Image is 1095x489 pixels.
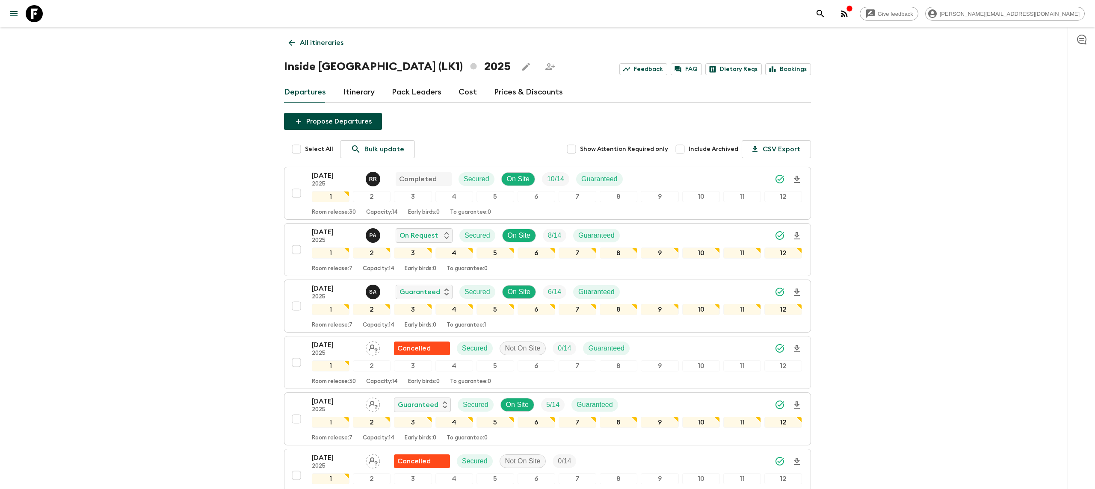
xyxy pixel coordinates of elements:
[641,247,678,259] div: 9
[682,360,720,371] div: 10
[476,304,514,315] div: 5
[366,209,398,216] p: Capacity: 14
[542,172,569,186] div: Trip Fill
[600,191,637,202] div: 8
[581,174,618,184] p: Guaranteed
[284,336,811,389] button: [DATE]2025Assign pack leaderFlash Pack cancellationSecuredNot On SiteTrip FillGuaranteed123456789...
[925,7,1085,21] div: [PERSON_NAME][EMAIL_ADDRESS][DOMAIN_NAME]
[366,457,380,463] span: Assign pack leader
[476,360,514,371] div: 5
[369,289,377,295] p: S A
[476,473,514,484] div: 5
[366,344,380,351] span: Assign pack leader
[408,209,440,216] p: Early birds: 0
[502,285,536,299] div: On Site
[400,287,440,297] p: Guaranteed
[502,229,536,242] div: On Site
[505,456,541,466] p: Not On Site
[312,283,359,294] p: [DATE]
[312,378,356,385] p: Room release: 30
[476,247,514,259] div: 5
[312,247,349,259] div: 1
[363,322,394,329] p: Capacity: 14
[764,191,802,202] div: 12
[723,191,761,202] div: 11
[506,400,529,410] p: On Site
[366,231,382,238] span: Prasad Adikari
[400,230,438,241] p: On Request
[284,34,348,51] a: All itineraries
[312,360,349,371] div: 1
[459,229,495,242] div: Secured
[577,400,613,410] p: Guaranteed
[363,265,394,272] p: Capacity: 14
[284,113,382,130] button: Propose Departures
[312,396,359,407] p: [DATE]
[682,417,720,428] div: 10
[723,360,761,371] div: 11
[765,63,811,75] a: Bookings
[340,140,415,158] a: Bulk update
[500,342,546,355] div: Not On Site
[775,343,785,353] svg: Synced Successfully
[465,230,490,241] p: Secured
[775,174,785,184] svg: Synced Successfully
[312,209,356,216] p: Room release: 30
[392,82,441,103] a: Pack Leaders
[641,417,678,428] div: 9
[578,287,615,297] p: Guaranteed
[501,172,535,186] div: On Site
[860,7,918,21] a: Give feedback
[394,191,432,202] div: 3
[353,191,391,202] div: 2
[312,407,359,413] p: 2025
[459,285,495,299] div: Secured
[548,230,561,241] p: 8 / 14
[366,285,382,299] button: SA
[500,398,534,412] div: On Site
[284,280,811,333] button: [DATE]2025Suren AbeykoonGuaranteedSecuredOn SiteTrip FillGuaranteed123456789101112Room release:7C...
[518,191,555,202] div: 6
[548,287,561,297] p: 6 / 14
[559,247,596,259] div: 7
[518,360,555,371] div: 6
[792,457,802,467] svg: Download Onboarding
[505,343,541,353] p: Not On Site
[366,174,382,181] span: Ramli Raban
[723,417,761,428] div: 11
[394,473,432,484] div: 3
[600,247,637,259] div: 8
[447,265,488,272] p: To guarantee: 0
[553,342,576,355] div: Trip Fill
[312,350,359,357] p: 2025
[458,398,494,412] div: Secured
[366,228,382,243] button: PA
[600,473,637,484] div: 8
[284,392,811,445] button: [DATE]2025Assign pack leaderGuaranteedSecuredOn SiteTrip FillGuaranteed123456789101112Room releas...
[775,400,785,410] svg: Synced Successfully
[394,304,432,315] div: 3
[450,378,491,385] p: To guarantee: 0
[476,191,514,202] div: 5
[312,191,349,202] div: 1
[397,456,431,466] p: Cancelled
[792,344,802,354] svg: Download Onboarding
[394,417,432,428] div: 3
[541,398,565,412] div: Trip Fill
[508,230,530,241] p: On Site
[641,304,678,315] div: 9
[284,82,326,103] a: Departures
[641,473,678,484] div: 9
[447,322,486,329] p: To guarantee: 1
[518,473,555,484] div: 6
[559,191,596,202] div: 7
[353,360,391,371] div: 2
[508,287,530,297] p: On Site
[775,287,785,297] svg: Synced Successfully
[397,343,431,353] p: Cancelled
[542,58,559,75] span: Share this itinerary
[600,304,637,315] div: 8
[435,304,473,315] div: 4
[5,5,22,22] button: menu
[398,400,438,410] p: Guaranteed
